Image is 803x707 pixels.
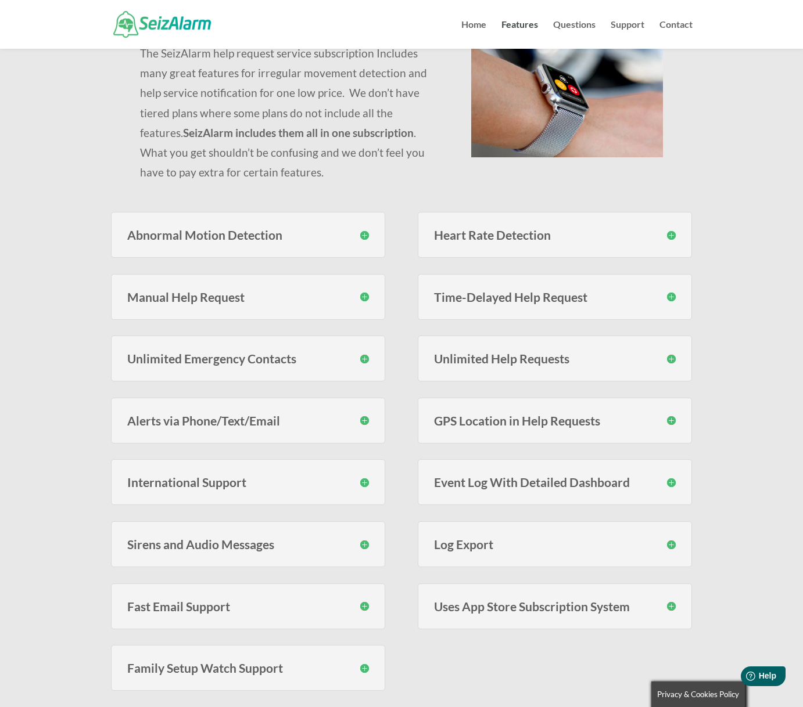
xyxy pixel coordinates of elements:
[127,600,370,612] h3: Fast Email Support
[113,11,211,37] img: SeizAlarm
[434,291,676,303] h3: Time-Delayed Help Request
[127,662,370,674] h3: Family Setup Watch Support
[140,44,443,182] p: The SeizAlarm help request service subscription Includes many great features for irregular moveme...
[471,39,664,157] img: seizalarm-on-wrist
[657,690,739,699] span: Privacy & Cookies Policy
[183,126,414,139] strong: SeizAlarm includes them all in one subscription
[127,291,370,303] h3: Manual Help Request
[434,414,676,427] h3: GPS Location in Help Requests
[434,352,676,365] h3: Unlimited Help Requests
[127,476,370,488] h3: International Support
[434,476,676,488] h3: Event Log With Detailed Dashboard
[461,20,486,49] a: Home
[127,538,370,550] h3: Sirens and Audio Messages
[501,20,538,49] a: Features
[434,538,676,550] h3: Log Export
[434,229,676,241] h3: Heart Rate Detection
[553,20,596,49] a: Questions
[700,662,790,694] iframe: Help widget launcher
[434,600,676,612] h3: Uses App Store Subscription System
[127,352,370,365] h3: Unlimited Emergency Contacts
[611,20,644,49] a: Support
[127,414,370,427] h3: Alerts via Phone/Text/Email
[659,20,693,49] a: Contact
[127,229,370,241] h3: Abnormal Motion Detection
